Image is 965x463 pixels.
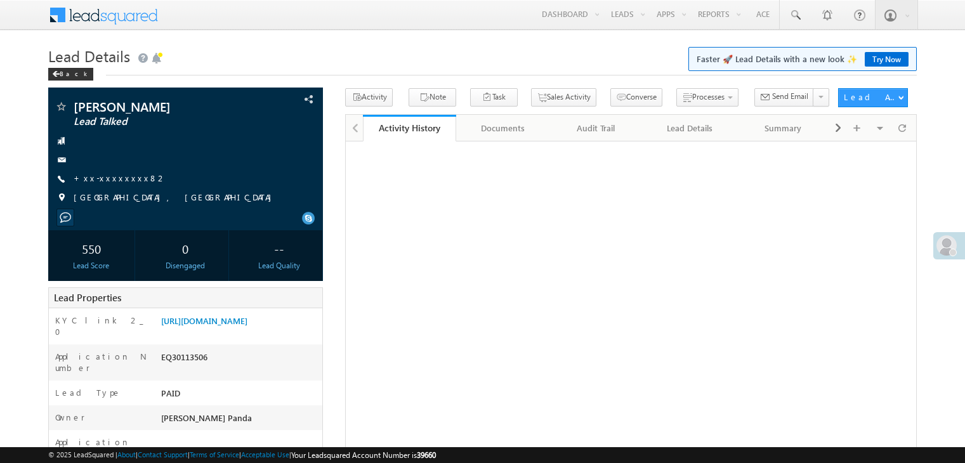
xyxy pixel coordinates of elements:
div: 0 [145,237,225,260]
button: Activity [345,88,393,107]
div: Back [48,68,93,81]
span: Processes [692,92,725,101]
a: Lead Details [643,115,737,141]
span: Faster 🚀 Lead Details with a new look ✨ [697,53,909,65]
div: Lead Score [51,260,131,271]
div: EQ30113506 [158,351,322,368]
div: PAID [158,387,322,405]
span: © 2025 LeadSquared | | | | | [48,449,436,461]
a: Documents [456,115,549,141]
div: Disengaged [145,260,225,271]
button: Task [470,88,518,107]
a: About [117,450,136,459]
span: 39660 [417,450,436,460]
a: Back [48,67,100,78]
a: Terms of Service [190,450,239,459]
label: Application Number [55,351,148,374]
span: Your Leadsquared Account Number is [291,450,436,460]
button: Sales Activity [531,88,596,107]
label: Owner [55,412,85,423]
span: Send Email [772,91,808,102]
button: Lead Actions [838,88,908,107]
div: Audit Trail [560,121,632,136]
button: Send Email [754,88,814,107]
a: Summary [737,115,830,141]
label: Lead Type [55,387,121,398]
button: Converse [610,88,662,107]
span: [GEOGRAPHIC_DATA], [GEOGRAPHIC_DATA] [74,192,278,204]
a: Audit Trail [550,115,643,141]
div: Lead Actions [844,91,898,103]
a: [URL][DOMAIN_NAME] [161,315,247,326]
a: Acceptable Use [241,450,289,459]
a: Try Now [865,52,909,67]
label: KYC link 2_0 [55,315,148,337]
a: Contact Support [138,450,188,459]
span: Lead Talked [74,115,244,128]
span: Lead Details [48,46,130,66]
div: Lead Quality [239,260,319,271]
button: Processes [676,88,739,107]
div: Summary [747,121,819,136]
span: Lead Properties [54,291,121,304]
div: 550 [51,237,131,260]
div: -- [239,237,319,260]
button: Note [409,88,456,107]
a: Activity History [363,115,456,141]
a: +xx-xxxxxxxx82 [74,173,167,183]
div: Lead Details [653,121,725,136]
span: [PERSON_NAME] Panda [161,412,252,423]
div: Activity History [372,122,447,134]
span: [PERSON_NAME] [74,100,244,113]
label: Application Status [55,436,148,459]
div: Documents [466,121,538,136]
